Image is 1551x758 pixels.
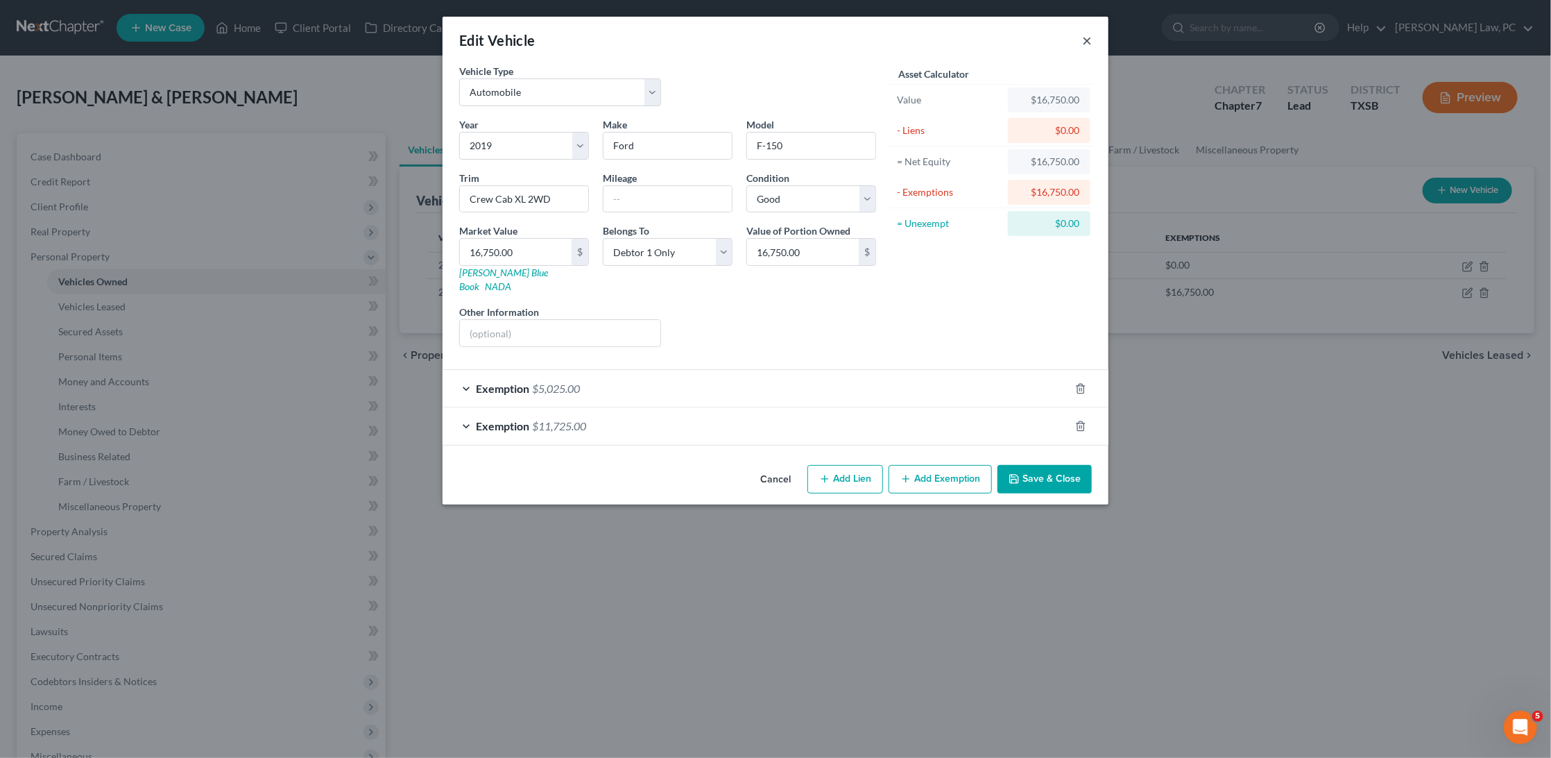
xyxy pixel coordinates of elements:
[459,267,548,292] a: [PERSON_NAME] Blue Book
[459,117,479,132] label: Year
[746,117,774,132] label: Model
[459,305,539,319] label: Other Information
[1082,32,1092,49] button: ×
[532,382,580,395] span: $5,025.00
[897,217,1002,230] div: = Unexempt
[1019,124,1079,137] div: $0.00
[603,133,732,159] input: ex. Nissan
[746,224,850,238] label: Value of Portion Owned
[459,171,479,185] label: Trim
[1504,711,1537,744] iframe: Intercom live chat
[897,155,1002,169] div: = Net Equity
[747,239,859,265] input: 0.00
[460,239,572,265] input: 0.00
[897,93,1002,107] div: Value
[603,186,732,212] input: --
[897,185,1002,199] div: - Exemptions
[997,465,1092,494] button: Save & Close
[603,171,637,185] label: Mileage
[1019,93,1079,107] div: $16,750.00
[572,239,588,265] div: $
[603,225,649,237] span: Belongs To
[459,31,535,50] div: Edit Vehicle
[1019,155,1079,169] div: $16,750.00
[485,280,511,292] a: NADA
[476,382,529,395] span: Exemption
[476,419,529,432] span: Exemption
[532,419,586,432] span: $11,725.00
[460,186,588,212] input: ex. LS, LT, etc
[460,320,660,346] input: (optional)
[807,465,883,494] button: Add Lien
[459,224,517,238] label: Market Value
[603,119,627,130] span: Make
[889,465,992,494] button: Add Exemption
[897,124,1002,137] div: - Liens
[1019,217,1079,230] div: $0.00
[749,466,802,494] button: Cancel
[1019,185,1079,199] div: $16,750.00
[747,133,875,159] input: ex. Altima
[859,239,875,265] div: $
[898,67,969,81] label: Asset Calculator
[459,64,513,78] label: Vehicle Type
[1532,711,1543,722] span: 5
[746,171,789,185] label: Condition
